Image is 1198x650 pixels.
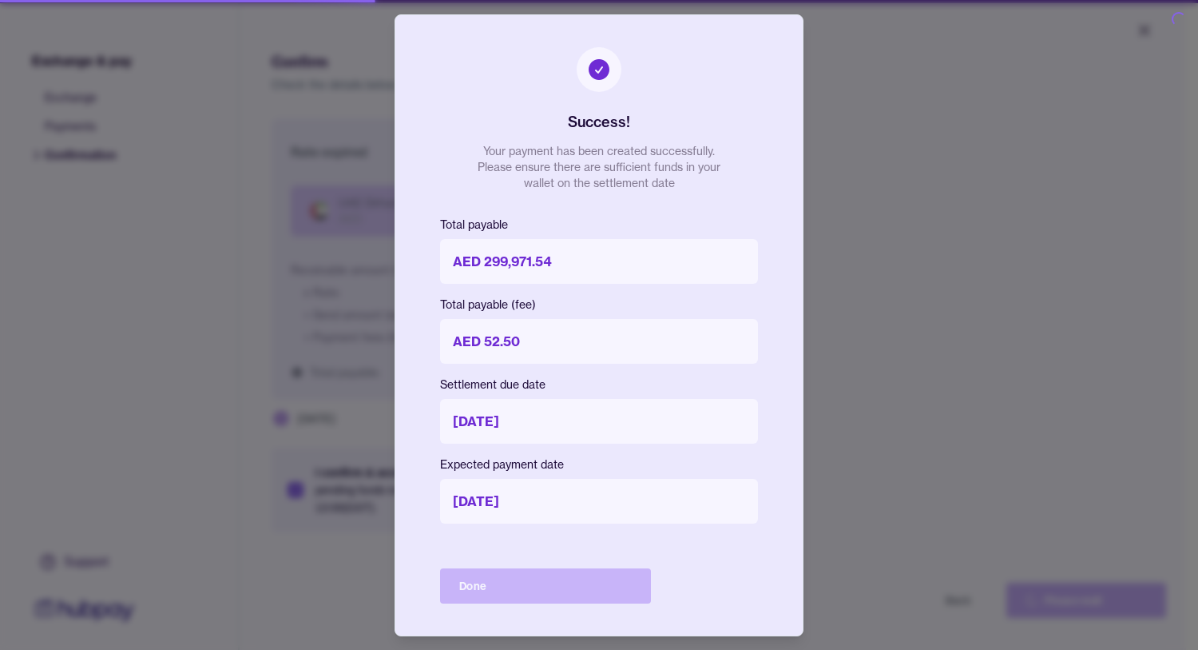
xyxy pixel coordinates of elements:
p: [DATE] [440,399,758,444]
p: [DATE] [440,479,758,524]
p: Expected payment date [440,457,758,473]
p: AED 52.50 [440,319,758,364]
p: Total payable (fee) [440,297,758,313]
p: Your payment has been created successfully. Please ensure there are sufficient funds in your wall... [471,143,727,191]
p: Total payable [440,217,758,233]
h2: Success! [568,111,630,134]
p: AED 299,971.54 [440,239,758,284]
p: Settlement due date [440,377,758,393]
